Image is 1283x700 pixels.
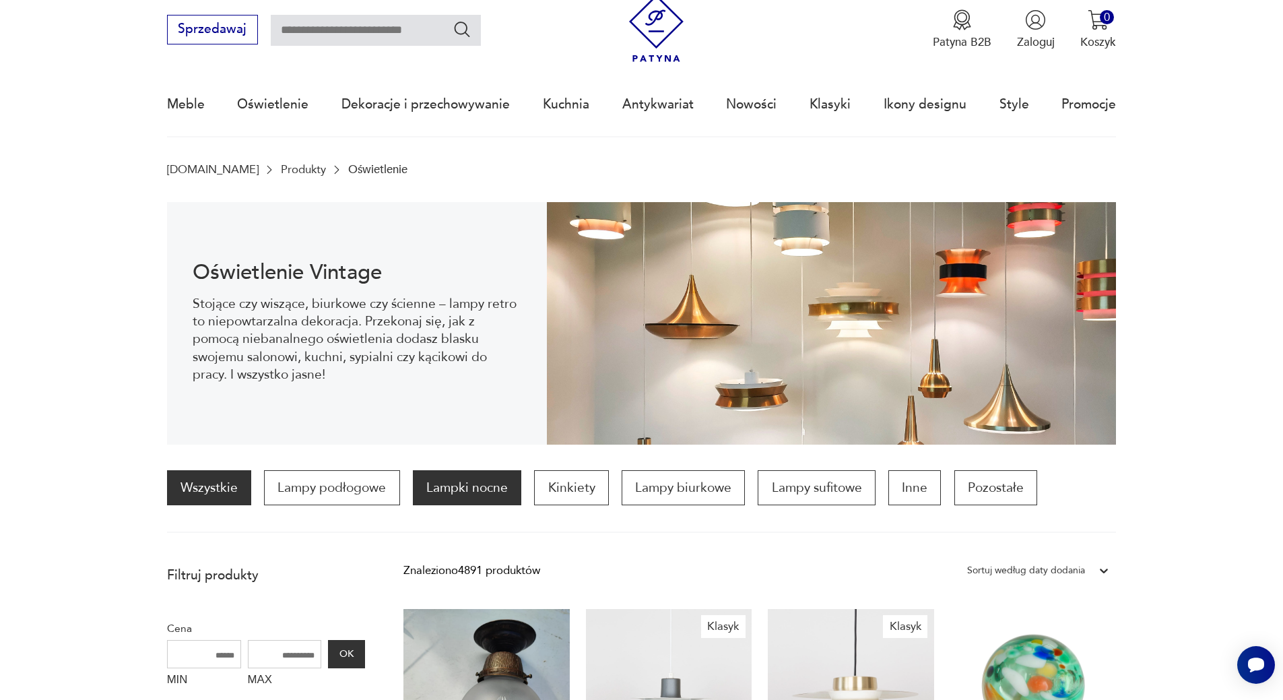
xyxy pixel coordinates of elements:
a: Produkty [281,163,326,176]
p: Zaloguj [1017,34,1055,50]
a: Klasyki [810,73,851,135]
button: Szukaj [453,20,472,39]
a: Dekoracje i przechowywanie [341,73,510,135]
label: MAX [248,668,322,694]
a: Pozostałe [954,470,1037,505]
a: Oświetlenie [237,73,308,135]
a: Promocje [1061,73,1116,135]
button: Patyna B2B [933,9,991,50]
a: Style [999,73,1029,135]
button: Zaloguj [1017,9,1055,50]
label: MIN [167,668,241,694]
p: Filtruj produkty [167,567,365,584]
a: Nowości [726,73,777,135]
p: Oświetlenie [348,163,407,176]
a: [DOMAIN_NAME] [167,163,259,176]
a: Ikona medaluPatyna B2B [933,9,991,50]
a: Ikony designu [884,73,966,135]
a: Kuchnia [543,73,589,135]
a: Lampy biurkowe [622,470,745,505]
p: Patyna B2B [933,34,991,50]
img: Ikonka użytkownika [1025,9,1046,30]
div: Sortuj według daty dodania [967,562,1085,579]
button: OK [328,640,364,668]
a: Lampy podłogowe [264,470,399,505]
div: 0 [1100,10,1114,24]
a: Lampy sufitowe [758,470,875,505]
p: Cena [167,620,365,637]
iframe: Smartsupp widget button [1237,646,1275,684]
a: Wszystkie [167,470,251,505]
button: 0Koszyk [1080,9,1116,50]
img: Ikona koszyka [1088,9,1109,30]
img: Oświetlenie [547,202,1117,445]
a: Kinkiety [534,470,608,505]
p: Stojące czy wiszące, biurkowe czy ścienne – lampy retro to niepowtarzalna dekoracja. Przekonaj si... [193,295,521,384]
a: Inne [888,470,941,505]
img: Ikona medalu [952,9,973,30]
h1: Oświetlenie Vintage [193,263,521,282]
div: Znaleziono 4891 produktów [403,562,540,579]
a: Sprzedawaj [167,25,258,36]
a: Meble [167,73,205,135]
a: Lampki nocne [413,470,521,505]
a: Antykwariat [622,73,694,135]
p: Koszyk [1080,34,1116,50]
button: Sprzedawaj [167,15,258,44]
